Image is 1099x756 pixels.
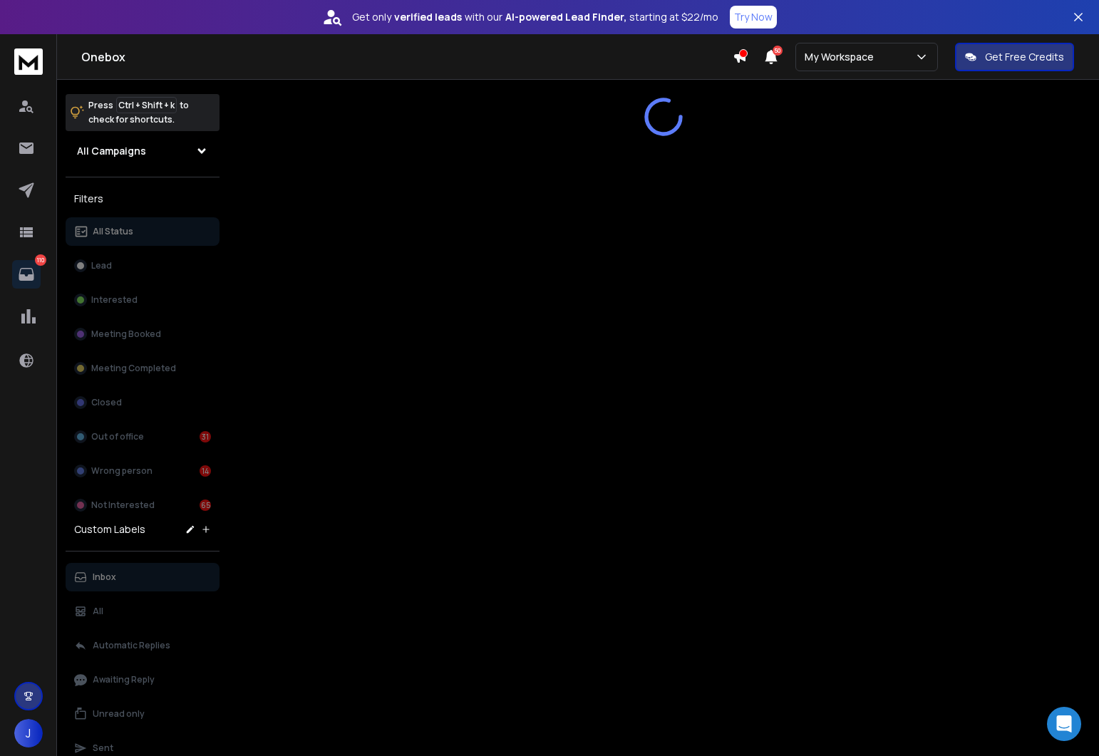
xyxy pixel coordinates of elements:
[66,189,220,209] h3: Filters
[14,48,43,75] img: logo
[773,46,783,56] span: 50
[74,522,145,537] h3: Custom Labels
[81,48,733,66] h1: Onebox
[734,10,773,24] p: Try Now
[35,254,46,266] p: 110
[14,719,43,747] button: J
[116,97,177,113] span: Ctrl + Shift + k
[12,260,41,289] a: 110
[985,50,1064,64] p: Get Free Credits
[505,10,626,24] strong: AI-powered Lead Finder,
[66,137,220,165] button: All Campaigns
[88,98,189,127] p: Press to check for shortcuts.
[730,6,777,29] button: Try Now
[77,144,146,158] h1: All Campaigns
[352,10,718,24] p: Get only with our starting at $22/mo
[394,10,462,24] strong: verified leads
[1047,707,1081,741] div: Open Intercom Messenger
[955,43,1074,71] button: Get Free Credits
[805,50,879,64] p: My Workspace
